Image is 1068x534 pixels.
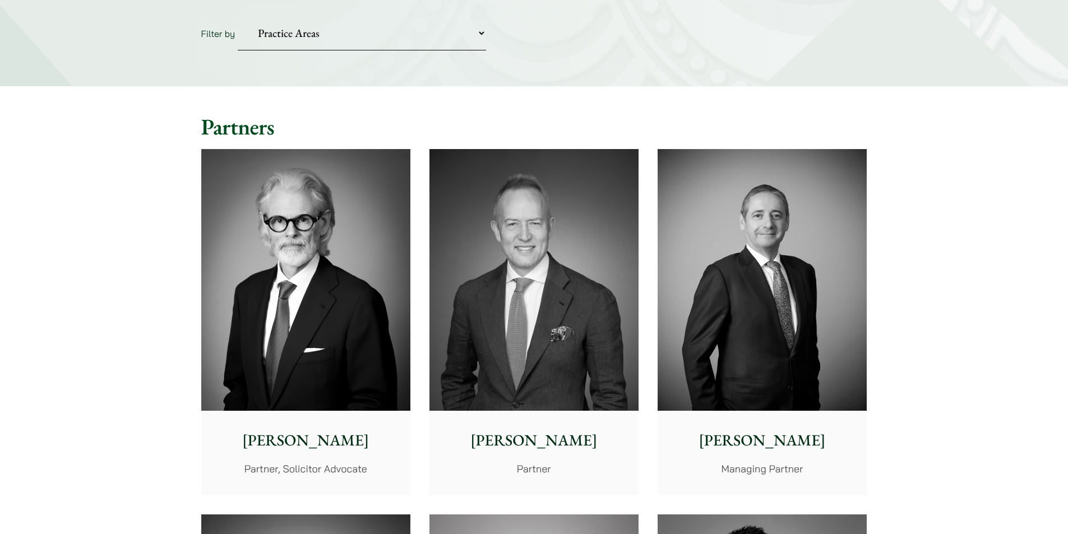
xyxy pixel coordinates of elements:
a: [PERSON_NAME] Partner [429,149,639,495]
a: [PERSON_NAME] Partner, Solicitor Advocate [201,149,410,495]
p: [PERSON_NAME] [210,429,401,452]
label: Filter by [201,28,235,39]
p: Partner, Solicitor Advocate [210,461,401,476]
p: Partner [438,461,630,476]
h2: Partners [201,113,867,140]
p: [PERSON_NAME] [438,429,630,452]
a: [PERSON_NAME] Managing Partner [658,149,867,495]
p: [PERSON_NAME] [667,429,858,452]
p: Managing Partner [667,461,858,476]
